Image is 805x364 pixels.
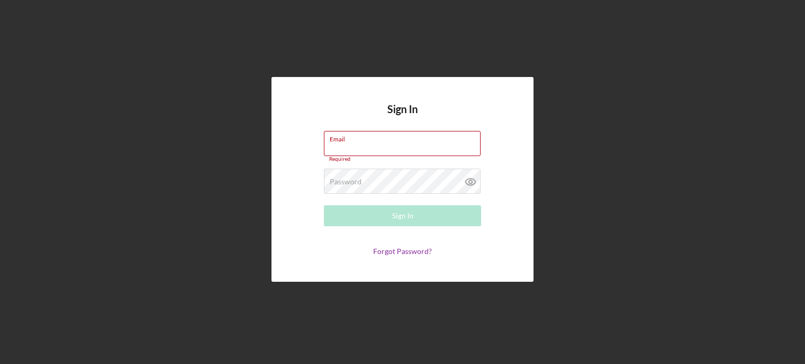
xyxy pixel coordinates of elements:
div: Required [324,156,481,162]
a: Forgot Password? [373,247,432,256]
label: Password [330,178,362,186]
button: Sign In [324,205,481,226]
div: Sign In [392,205,414,226]
label: Email [330,131,481,143]
h4: Sign In [387,103,418,131]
